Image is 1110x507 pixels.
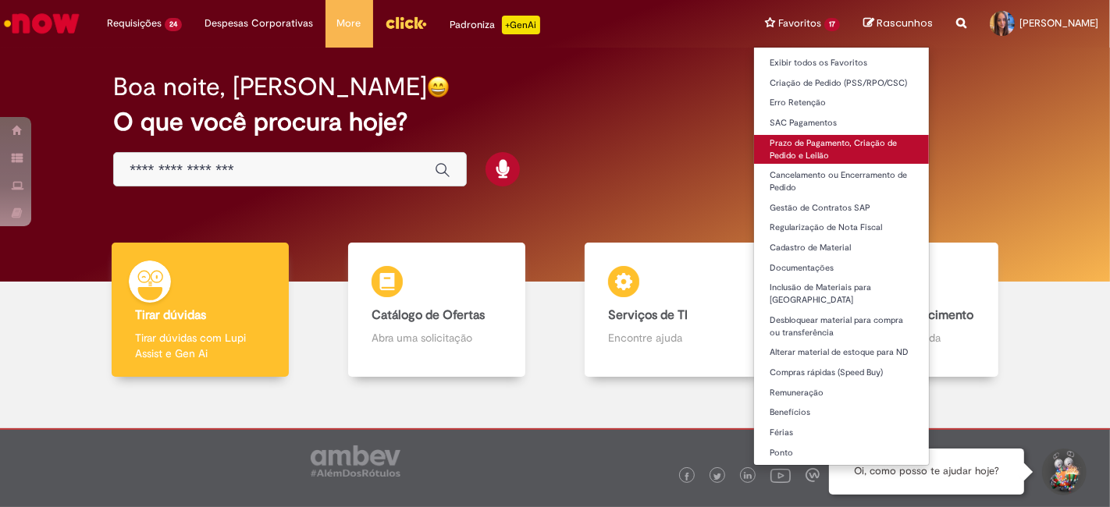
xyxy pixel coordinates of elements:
h2: Boa noite, [PERSON_NAME] [113,73,427,101]
a: Catálogo de Ofertas Abra uma solicitação [318,243,555,378]
p: Tirar dúvidas com Lupi Assist e Gen Ai [135,330,266,361]
img: ServiceNow [2,8,82,39]
span: [PERSON_NAME] [1019,16,1098,30]
a: Prazo de Pagamento, Criação de Pedido e Leilão [754,135,929,164]
a: SAC Pagamentos [754,115,929,132]
a: Férias [754,424,929,441]
a: Alterar material de estoque para ND [754,344,929,361]
span: Rascunhos [877,16,933,30]
b: Tirar dúvidas [135,307,206,323]
img: logo_footer_linkedin.png [744,472,752,481]
ul: Favoritos [753,47,930,466]
a: Erro Retenção [754,94,929,112]
span: 24 [165,18,182,31]
a: Cancelamento ou Encerramento de Pedido [754,167,929,196]
div: Padroniza [450,16,540,34]
a: Tirar dúvidas Tirar dúvidas com Lupi Assist e Gen Ai [82,243,318,378]
p: Encontre ajuda [608,330,739,346]
img: logo_footer_workplace.png [806,468,820,482]
b: Serviços de TI [608,307,688,323]
img: logo_footer_ambev_rotulo_gray.png [311,445,400,477]
a: Documentações [754,260,929,277]
span: Despesas Corporativas [205,16,314,31]
span: 17 [824,18,840,31]
a: Exibir todos os Favoritos [754,55,929,72]
div: Oi, como posso te ajudar hoje? [829,448,1024,495]
span: Requisições [107,16,162,31]
img: logo_footer_twitter.png [713,473,721,480]
a: Ponto [754,445,929,462]
img: click_logo_yellow_360x200.png [385,11,427,34]
span: More [337,16,361,31]
h2: O que você procura hoje? [113,108,997,136]
a: Desbloquear material para compra ou transferência [754,312,929,341]
a: Gestão de Contratos SAP [754,200,929,217]
a: Benefícios [754,404,929,421]
img: logo_footer_facebook.png [683,473,691,480]
b: Catálogo de Ofertas [372,307,485,323]
span: Favoritos [778,16,821,31]
a: Regularização de Nota Fiscal [754,219,929,236]
a: Cadastro de Material [754,239,929,257]
a: Compras rápidas (Speed Buy) [754,364,929,381]
p: +GenAi [502,16,540,34]
a: Inclusão de Materiais para [GEOGRAPHIC_DATA] [754,279,929,308]
p: Abra uma solicitação [372,330,503,346]
b: Base de Conhecimento [845,307,973,323]
a: Remuneração [754,385,929,402]
a: Serviços de TI Encontre ajuda [555,243,792,378]
a: Rascunhos [863,16,933,31]
img: happy-face.png [427,76,450,98]
img: logo_footer_youtube.png [770,465,791,485]
button: Iniciar Conversa de Suporte [1040,448,1087,495]
a: Criação de Pedido (PSS/RPO/CSC) [754,75,929,92]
